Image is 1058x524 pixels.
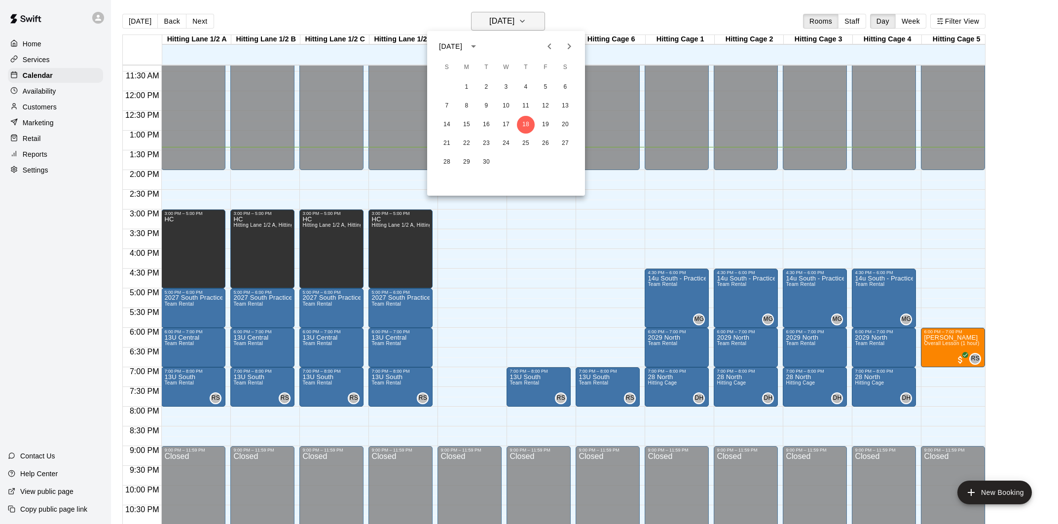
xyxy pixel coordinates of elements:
button: 17 [497,116,515,134]
button: 28 [438,153,456,171]
button: 21 [438,135,456,152]
button: 25 [517,135,535,152]
span: Friday [537,58,554,77]
button: 24 [497,135,515,152]
button: 18 [517,116,535,134]
button: 14 [438,116,456,134]
button: 4 [517,78,535,96]
button: 30 [477,153,495,171]
button: 13 [556,97,574,115]
button: 5 [537,78,554,96]
button: 29 [458,153,475,171]
div: [DATE] [439,41,462,52]
span: Wednesday [497,58,515,77]
span: Tuesday [477,58,495,77]
button: 2 [477,78,495,96]
span: Sunday [438,58,456,77]
button: 27 [556,135,574,152]
button: 1 [458,78,475,96]
button: Next month [559,36,579,56]
button: 10 [497,97,515,115]
button: 8 [458,97,475,115]
button: 15 [458,116,475,134]
span: Monday [458,58,475,77]
button: Previous month [540,36,559,56]
button: 6 [556,78,574,96]
button: 12 [537,97,554,115]
button: 19 [537,116,554,134]
button: 22 [458,135,475,152]
button: 11 [517,97,535,115]
button: 26 [537,135,554,152]
button: 23 [477,135,495,152]
button: calendar view is open, switch to year view [465,38,482,55]
button: 9 [477,97,495,115]
button: 20 [556,116,574,134]
button: 7 [438,97,456,115]
span: Thursday [517,58,535,77]
span: Saturday [556,58,574,77]
button: 3 [497,78,515,96]
button: 16 [477,116,495,134]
